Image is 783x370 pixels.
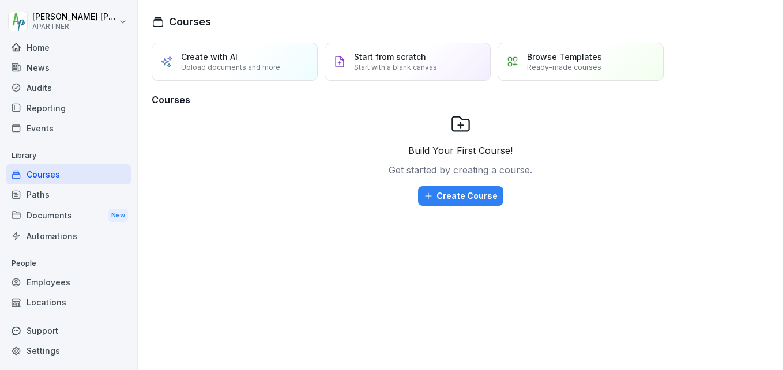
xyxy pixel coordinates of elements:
p: Ready-made courses [527,63,601,71]
p: Browse Templates [527,52,602,62]
p: Get started by creating a course. [389,163,532,177]
button: Create Course [418,186,503,206]
p: Upload documents and more [181,63,280,71]
p: Library [6,146,131,165]
h3: Courses [152,93,769,107]
a: Audits [6,78,131,98]
div: Documents [6,205,131,226]
p: Start with a blank canvas [354,63,437,71]
a: Locations [6,292,131,312]
p: Build Your First Course! [408,144,513,157]
div: New [108,209,128,222]
p: Start from scratch [354,52,426,62]
div: Create Course [424,190,498,202]
p: People [6,254,131,273]
a: DocumentsNew [6,205,131,226]
a: Events [6,118,131,138]
a: Employees [6,272,131,292]
div: Support [6,320,131,341]
a: Automations [6,226,131,246]
a: Paths [6,184,131,205]
a: News [6,58,131,78]
p: Create with AI [181,52,238,62]
a: Reporting [6,98,131,118]
a: Courses [6,164,131,184]
a: Settings [6,341,131,361]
